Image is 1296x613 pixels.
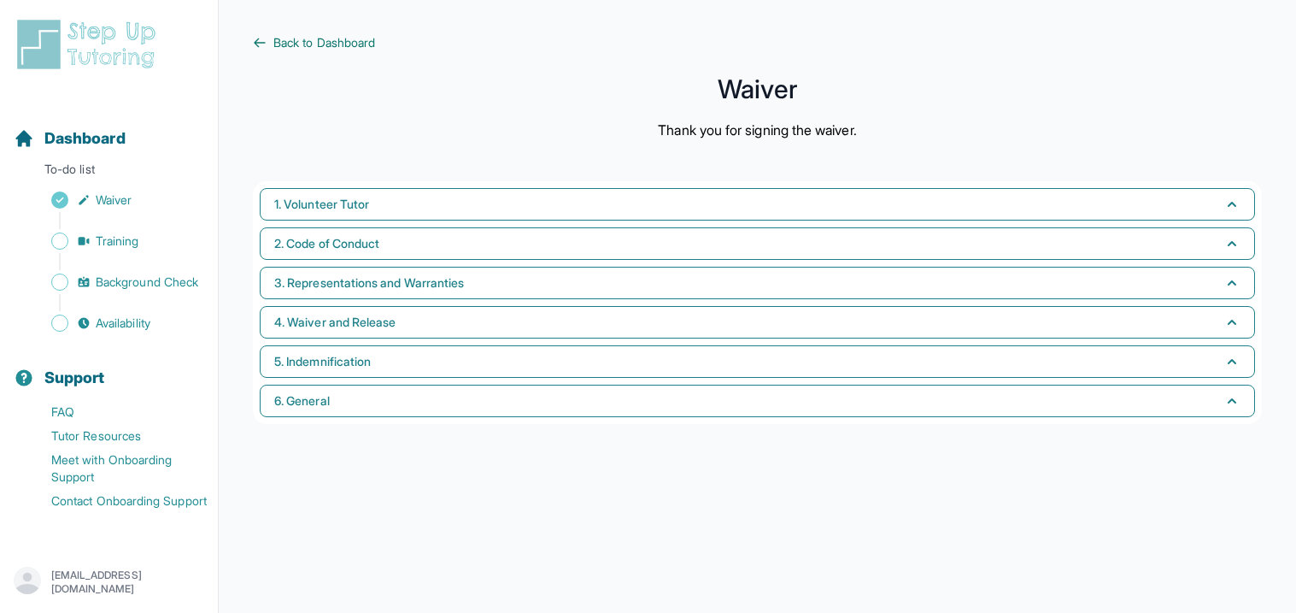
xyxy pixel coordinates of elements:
a: FAQ [14,400,218,424]
span: Back to Dashboard [273,34,375,51]
span: Background Check [96,274,198,291]
span: Training [96,233,139,250]
button: Dashboard [7,99,211,157]
a: Waiver [14,188,218,212]
button: 2. Code of Conduct [260,227,1255,260]
span: 2. Code of Conduct [274,235,379,252]
a: Contact Onboarding Support [14,489,218,513]
p: To-do list [7,161,211,185]
button: 5. Indemnification [260,345,1255,378]
span: 5. Indemnification [274,353,371,370]
span: Availability [96,315,150,332]
button: 6. General [260,385,1255,417]
span: Dashboard [44,127,126,150]
span: 6. General [274,392,330,410]
a: Background Check [14,270,218,294]
button: 3. Representations and Warranties [260,267,1255,299]
button: 4. Waiver and Release [260,306,1255,339]
button: [EMAIL_ADDRESS][DOMAIN_NAME] [14,567,204,598]
span: 1. Volunteer Tutor [274,196,369,213]
p: [EMAIL_ADDRESS][DOMAIN_NAME] [51,569,204,596]
button: Support [7,339,211,397]
p: Thank you for signing the waiver. [658,120,856,140]
h1: Waiver [253,79,1262,99]
a: Meet with Onboarding Support [14,448,218,489]
span: Waiver [96,192,132,209]
a: Dashboard [14,127,126,150]
span: 3. Representations and Warranties [274,274,464,292]
a: Training [14,229,218,253]
img: logo [14,17,166,72]
a: Back to Dashboard [253,34,1262,51]
span: Support [44,366,105,390]
button: 1. Volunteer Tutor [260,188,1255,221]
span: 4. Waiver and Release [274,314,396,331]
a: Availability [14,311,218,335]
a: Tutor Resources [14,424,218,448]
